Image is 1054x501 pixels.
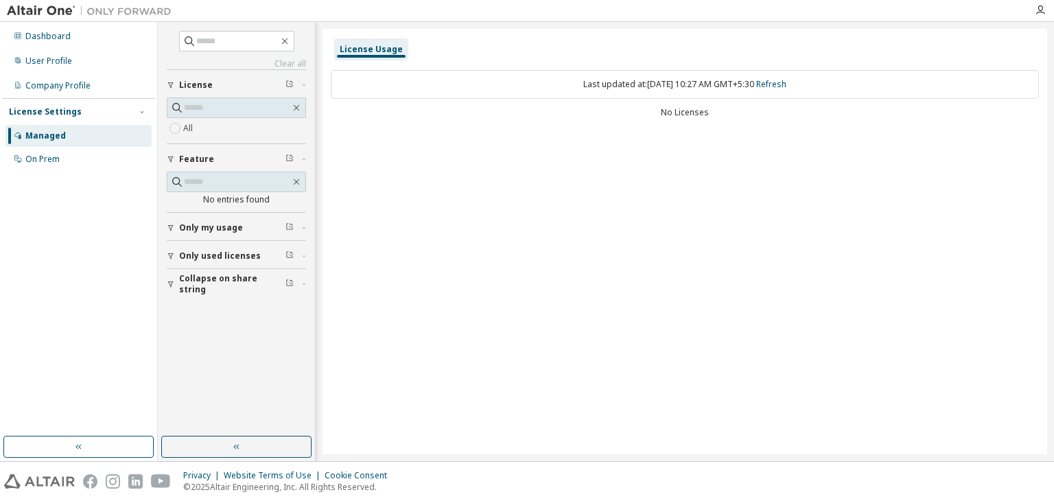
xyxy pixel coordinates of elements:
[325,470,395,481] div: Cookie Consent
[183,481,395,493] p: © 2025 Altair Engineering, Inc. All Rights Reserved.
[25,56,72,67] div: User Profile
[25,80,91,91] div: Company Profile
[285,279,294,290] span: Clear filter
[331,70,1039,99] div: Last updated at: [DATE] 10:27 AM GMT+5:30
[331,107,1039,118] div: No Licenses
[25,31,71,42] div: Dashboard
[83,474,97,489] img: facebook.svg
[167,269,306,299] button: Collapse on share string
[25,130,66,141] div: Managed
[756,78,786,90] a: Refresh
[167,241,306,271] button: Only used licenses
[9,106,82,117] div: License Settings
[167,213,306,243] button: Only my usage
[179,154,214,165] span: Feature
[340,44,403,55] div: License Usage
[179,273,285,295] span: Collapse on share string
[285,154,294,165] span: Clear filter
[285,250,294,261] span: Clear filter
[25,154,60,165] div: On Prem
[183,470,224,481] div: Privacy
[167,144,306,174] button: Feature
[128,474,143,489] img: linkedin.svg
[183,120,196,137] label: All
[167,70,306,100] button: License
[167,194,306,205] div: No entries found
[179,222,243,233] span: Only my usage
[179,80,213,91] span: License
[285,222,294,233] span: Clear filter
[7,4,178,18] img: Altair One
[285,80,294,91] span: Clear filter
[151,474,171,489] img: youtube.svg
[167,58,306,69] a: Clear all
[179,250,261,261] span: Only used licenses
[224,470,325,481] div: Website Terms of Use
[106,474,120,489] img: instagram.svg
[4,474,75,489] img: altair_logo.svg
